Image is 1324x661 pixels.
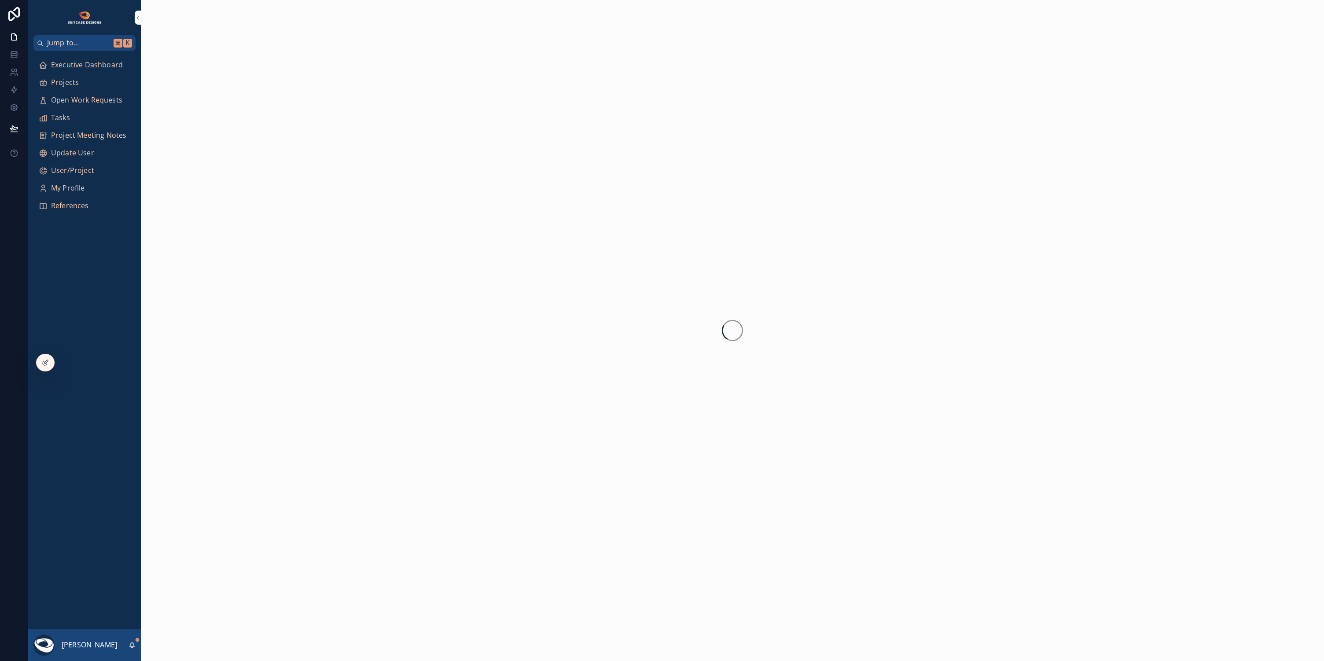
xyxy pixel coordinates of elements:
[51,112,70,124] span: Tasks
[33,128,136,143] a: Project Meeting Notes
[51,147,94,159] span: Update User
[33,110,136,126] a: Tasks
[62,639,117,651] p: [PERSON_NAME]
[33,35,136,51] button: Jump to...K
[33,180,136,196] a: My Profile
[51,200,89,212] span: References
[51,183,85,194] span: My Profile
[33,198,136,214] a: References
[33,57,136,73] a: Executive Dashboard
[51,165,94,176] span: User/Project
[28,51,141,225] div: scrollable content
[51,130,126,141] span: Project Meeting Notes
[33,145,136,161] a: Update User
[67,11,103,25] img: App logo
[51,59,123,71] span: Executive Dashboard
[33,92,136,108] a: Open Work Requests
[47,37,110,49] span: Jump to...
[33,75,136,91] a: Projects
[124,40,131,47] span: K
[51,95,122,106] span: Open Work Requests
[51,77,79,88] span: Projects
[33,163,136,179] a: User/Project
